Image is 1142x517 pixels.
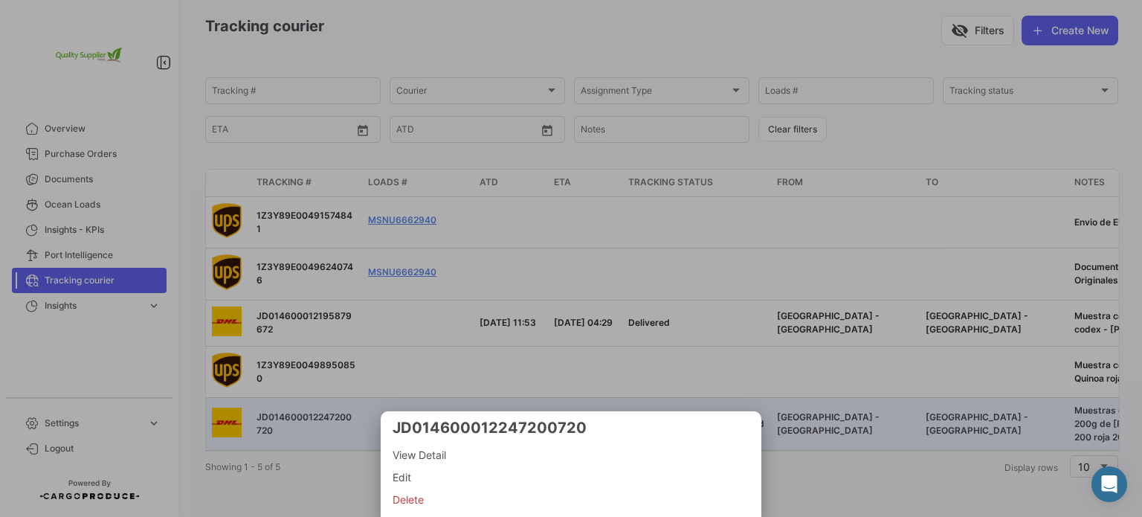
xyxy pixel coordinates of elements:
a: View Detail [393,444,749,466]
span: Delete [393,491,749,509]
h3: JD014600012247200720 [393,417,749,438]
span: View Detail [393,446,749,464]
div: Abrir Intercom Messenger [1091,466,1127,502]
a: Edit [393,466,749,489]
span: Edit [393,469,749,487]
